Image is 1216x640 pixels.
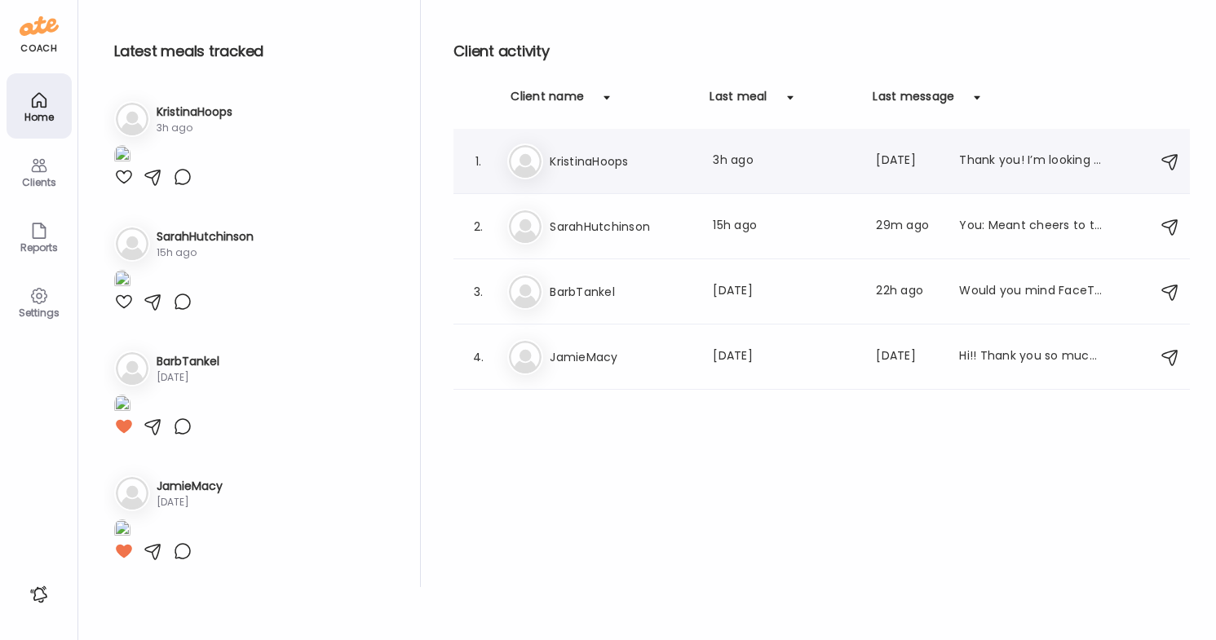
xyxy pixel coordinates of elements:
[509,145,542,178] img: bg-avatar-default.svg
[20,42,57,55] div: coach
[713,217,856,236] div: 15h ago
[509,210,542,243] img: bg-avatar-default.svg
[468,347,488,367] div: 4.
[959,217,1103,236] div: You: Meant cheers to the weekend 🤦🏻‍♀️
[157,121,232,135] div: 3h ago
[710,88,767,114] div: Last meal
[114,270,130,292] img: images%2FPmm2PXbGH0Z5JiI7kyACT0OViMx2%2F8vIVUj7xIgjSIBTzqKHv%2FDspExD1GtopDCzcZ9XQD_1080
[876,282,940,302] div: 22h ago
[468,152,488,171] div: 1.
[468,217,488,236] div: 2.
[453,39,1190,64] h2: Client activity
[10,242,69,253] div: Reports
[157,245,254,260] div: 15h ago
[550,217,693,236] h3: SarahHutchinson
[114,39,394,64] h2: Latest meals tracked
[876,217,940,236] div: 29m ago
[116,352,148,385] img: bg-avatar-default.svg
[157,495,223,510] div: [DATE]
[157,104,232,121] h3: KristinaHoops
[550,152,693,171] h3: KristinaHoops
[116,477,148,510] img: bg-avatar-default.svg
[959,152,1103,171] div: Thank you! I’m looking forward to meeting you too and to starting the program!
[114,519,130,541] img: images%2FL20tySUYxVauNWnOeadWUuoVzGR2%2FZQiCVE1XYyihOixlVXaN%2FkdvgttRt5UCmOFO1lbAc_1080
[959,282,1103,302] div: Would you mind FaceTime again? Please
[713,152,856,171] div: 3h ago
[550,347,693,367] h3: JamieMacy
[876,347,940,367] div: [DATE]
[10,112,69,122] div: Home
[157,228,254,245] h3: SarahHutchinson
[116,227,148,260] img: bg-avatar-default.svg
[468,282,488,302] div: 3.
[713,347,856,367] div: [DATE]
[509,276,542,308] img: bg-avatar-default.svg
[550,282,693,302] h3: BarbTankel
[157,370,219,385] div: [DATE]
[873,88,954,114] div: Last message
[114,395,130,417] img: images%2FJoeBajx8uKbvw9ASYgHnVCM2OOC3%2FQsHjbdg8dD64zHD72OJ6%2Fru0lOtIzdmrOeob1sPep_1080
[876,152,940,171] div: [DATE]
[959,347,1103,367] div: Hi!! Thank you so much:) I am doing great. My kids start back at school [DATE] already. The summe...
[713,282,856,302] div: [DATE]
[10,307,69,318] div: Settings
[157,353,219,370] h3: BarbTankel
[511,88,584,114] div: Client name
[10,177,69,188] div: Clients
[116,103,148,135] img: bg-avatar-default.svg
[20,13,59,39] img: ate
[114,145,130,167] img: images%2Fk5ZMW9FHcXQur5qotgTX4mCroqJ3%2FaS0wtMg26ndnOLwBQtoZ%2F6cauuUrdoWFgGhPGDAjr_1080
[509,341,542,373] img: bg-avatar-default.svg
[157,478,223,495] h3: JamieMacy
